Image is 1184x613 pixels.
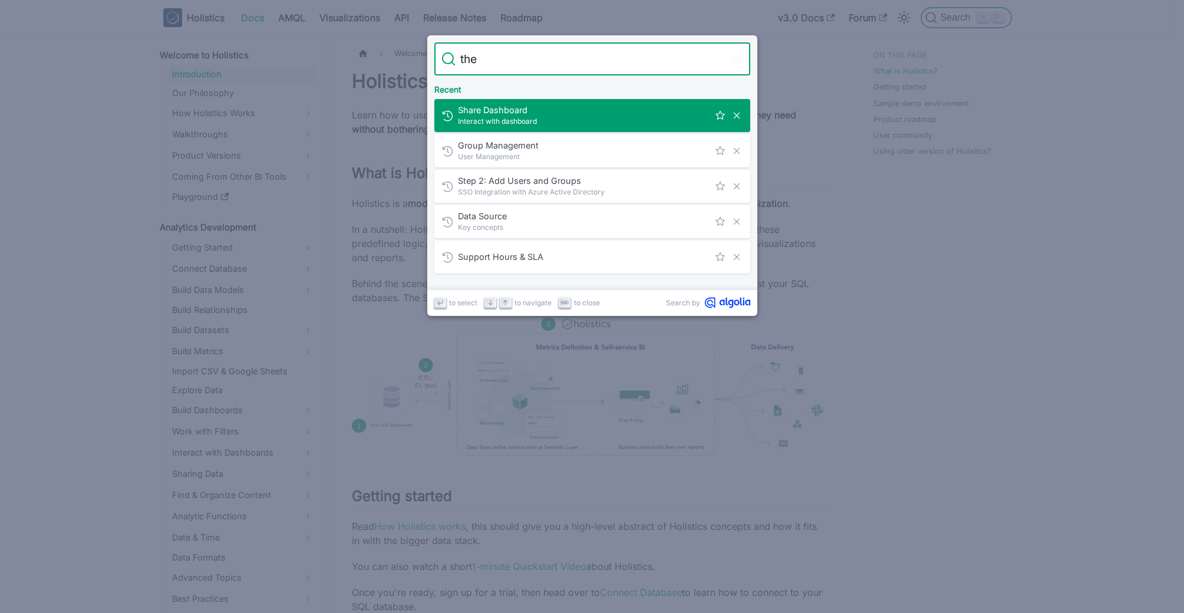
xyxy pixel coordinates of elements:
[458,210,709,222] span: Data Source​
[458,175,709,186] span: Step 2: Add Users and Groups​
[574,297,600,308] span: to close
[666,297,700,308] span: Search by
[730,109,743,122] button: Remove this search from history
[434,99,750,132] a: Share Dashboard​Interact with dashboard
[458,140,709,151] span: Group Management​
[458,222,709,233] span: Key concepts
[730,180,743,193] button: Remove this search from history
[434,240,750,273] a: Support Hours & SLA
[714,109,727,122] button: Save this search
[434,134,750,167] a: Group Management​User Management
[456,42,729,75] input: Search docs
[434,170,750,203] a: Step 2: Add Users and Groups​SSO Integration with Azure Active Directory
[705,297,750,308] svg: Algolia
[501,298,510,307] svg: Arrow up
[560,298,569,307] svg: Escape key
[458,104,709,116] span: Share Dashboard​
[714,144,727,157] button: Save this search
[666,297,750,308] a: Search byAlgolia
[434,205,750,238] a: Data Source​Key concepts
[730,251,743,263] button: Remove this search from history
[714,215,727,228] button: Save this search
[714,251,727,263] button: Save this search
[458,251,709,262] span: Support Hours & SLA
[729,52,743,66] button: Clear the query
[458,116,709,127] span: Interact with dashboard
[432,75,753,99] div: Recent
[730,215,743,228] button: Remove this search from history
[436,298,444,307] svg: Enter key
[730,144,743,157] button: Remove this search from history
[515,297,552,308] span: to navigate
[714,180,727,193] button: Save this search
[458,151,709,162] span: User Management
[486,298,495,307] svg: Arrow down
[449,297,477,308] span: to select
[458,186,709,197] span: SSO Integration with Azure Active Directory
